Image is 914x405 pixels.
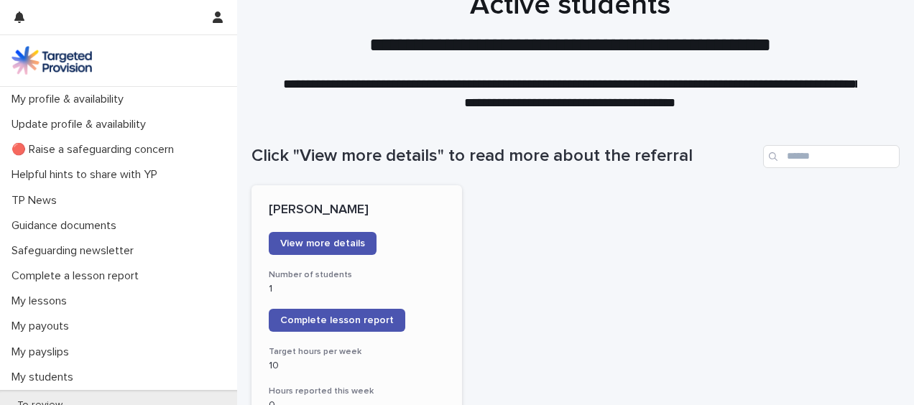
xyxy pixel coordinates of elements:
h1: Click "View more details" to read more about the referral [251,146,757,167]
p: Update profile & availability [6,118,157,131]
a: View more details [269,232,377,255]
p: Guidance documents [6,219,128,233]
p: TP News [6,194,68,208]
p: Complete a lesson report [6,269,150,283]
p: 🔴 Raise a safeguarding concern [6,143,185,157]
p: My students [6,371,85,384]
p: My payslips [6,345,80,359]
p: My lessons [6,294,78,308]
h3: Number of students [269,269,445,281]
a: Complete lesson report [269,309,405,332]
input: Search [763,145,900,168]
p: 10 [269,360,445,372]
p: My profile & availability [6,93,135,106]
p: [PERSON_NAME] [269,202,445,218]
img: M5nRWzHhSzIhMunXDL62 [11,46,92,75]
p: My payouts [6,320,80,333]
span: Complete lesson report [280,315,394,325]
h3: Target hours per week [269,346,445,358]
span: View more details [280,238,365,248]
p: Safeguarding newsletter [6,244,145,258]
p: Helpful hints to share with YP [6,168,169,182]
h3: Hours reported this week [269,386,445,397]
p: 1 [269,283,445,295]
